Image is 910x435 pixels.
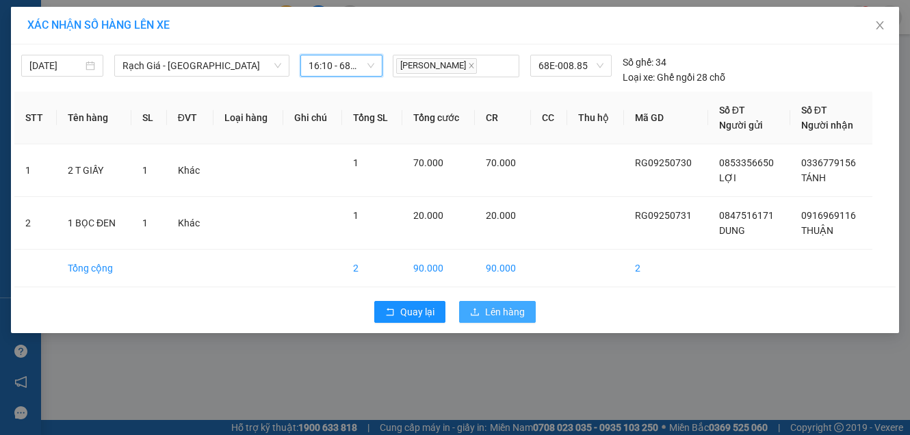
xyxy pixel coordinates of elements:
[213,92,283,144] th: Loại hàng
[27,18,170,31] span: XÁC NHẬN SỐ HÀNG LÊN XE
[719,157,774,168] span: 0853356650
[167,144,214,197] td: Khác
[874,20,885,31] span: close
[486,210,516,221] span: 20.000
[131,92,166,144] th: SL
[623,70,725,85] div: Ghế ngồi 28 chỗ
[623,70,655,85] span: Loại xe:
[861,7,899,45] button: Close
[353,157,359,168] span: 1
[309,55,374,76] span: 16:10 - 68E-008.85
[719,225,745,236] span: DUNG
[719,210,774,221] span: 0847516171
[719,120,763,131] span: Người gửi
[531,92,568,144] th: CC
[57,197,131,250] td: 1 BỌC ĐEN
[342,250,403,287] td: 2
[142,165,148,176] span: 1
[167,197,214,250] td: Khác
[624,92,708,144] th: Mã GD
[14,144,57,197] td: 1
[413,157,443,168] span: 70.000
[283,92,342,144] th: Ghi chú
[635,157,692,168] span: RG09250730
[342,92,403,144] th: Tổng SL
[400,304,434,319] span: Quay lại
[374,301,445,323] button: rollbackQuay lại
[486,157,516,168] span: 70.000
[29,58,83,73] input: 12/09/2025
[801,225,833,236] span: THUẬN
[635,210,692,221] span: RG09250731
[468,62,475,69] span: close
[475,250,530,287] td: 90.000
[801,105,827,116] span: Số ĐT
[385,307,395,318] span: rollback
[57,144,131,197] td: 2 T GIẤY
[801,157,856,168] span: 0336779156
[801,172,826,183] span: TÁNH
[14,92,57,144] th: STT
[719,105,745,116] span: Số ĐT
[623,55,653,70] span: Số ghế:
[396,58,477,74] span: [PERSON_NAME]
[413,210,443,221] span: 20.000
[485,304,525,319] span: Lên hàng
[719,172,736,183] span: LỢI
[475,92,530,144] th: CR
[167,92,214,144] th: ĐVT
[14,197,57,250] td: 2
[122,55,281,76] span: Rạch Giá - Hà Tiên
[801,120,853,131] span: Người nhận
[567,92,623,144] th: Thu hộ
[274,62,282,70] span: down
[538,55,603,76] span: 68E-008.85
[470,307,480,318] span: upload
[353,210,359,221] span: 1
[801,210,856,221] span: 0916969116
[142,217,148,228] span: 1
[624,250,708,287] td: 2
[402,250,475,287] td: 90.000
[57,250,131,287] td: Tổng cộng
[623,55,666,70] div: 34
[402,92,475,144] th: Tổng cước
[57,92,131,144] th: Tên hàng
[459,301,536,323] button: uploadLên hàng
